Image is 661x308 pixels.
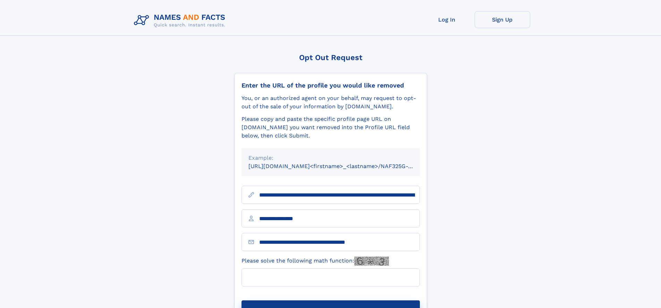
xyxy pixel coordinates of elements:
[131,11,231,30] img: Logo Names and Facts
[241,115,420,140] div: Please copy and paste the specific profile page URL on [DOMAIN_NAME] you want removed into the Pr...
[241,257,389,266] label: Please solve the following math function:
[475,11,530,28] a: Sign Up
[248,163,433,169] small: [URL][DOMAIN_NAME]<firstname>_<lastname>/NAF325G-xxxxxxxx
[241,94,420,111] div: You, or an authorized agent on your behalf, may request to opt-out of the sale of your informatio...
[248,154,413,162] div: Example:
[241,82,420,89] div: Enter the URL of the profile you would like removed
[234,53,427,62] div: Opt Out Request
[419,11,475,28] a: Log In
